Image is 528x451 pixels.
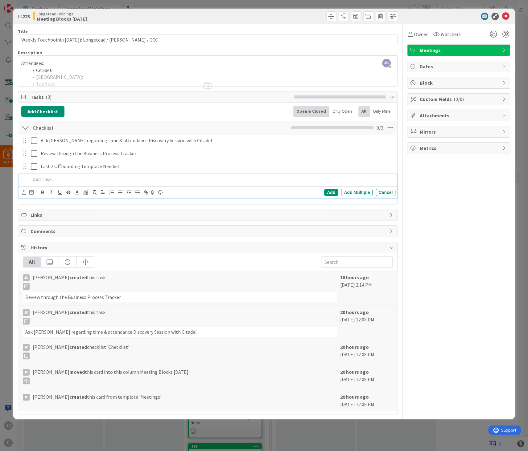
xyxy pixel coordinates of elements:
span: 0 / 3 [377,124,383,131]
div: JC [23,369,30,376]
b: 20 hours ago [340,344,369,350]
span: Dates [420,63,499,70]
div: Only Open [329,106,355,117]
p: Ask [PERSON_NAME] regarding time & attendance Discovery Session with Citadel [41,137,393,144]
span: JC [382,59,391,67]
div: All [358,106,370,117]
span: [PERSON_NAME] checklist 'Checklist' [33,343,129,359]
span: Links [31,211,386,219]
span: Watchers [441,30,461,38]
p: Attendees: [21,60,394,67]
div: All [23,257,41,267]
div: [DATE] 12:08 PM [340,393,393,408]
div: JC [23,274,30,281]
span: Owner [414,30,428,38]
span: ( 0/0 ) [454,96,464,102]
input: Search... [321,256,393,268]
div: Review through the Business Process Tracker [23,292,337,302]
div: Cancel [376,189,395,196]
div: Add [324,189,338,196]
span: Meetings [420,46,499,54]
b: created [69,274,87,280]
div: [DATE] 12:08 PM [340,343,393,362]
input: type card name here... [18,34,398,45]
span: Attachments [420,112,499,119]
b: created [69,394,87,400]
span: Comments [31,228,386,235]
div: [DATE] 2:14 PM [340,274,393,302]
b: Meeting Blocks [DATE] [37,16,87,21]
div: JC [23,394,30,401]
span: History [31,244,386,251]
b: 18 hours ago [340,274,369,280]
p: Review through the Business Process Tracker [41,150,393,157]
span: Block [420,79,499,87]
button: Add Checklist [21,106,64,117]
b: moved [69,369,85,375]
span: [PERSON_NAME] this card from template 'Meetings' [33,393,161,401]
b: 20 hours ago [340,369,369,375]
span: Description [18,50,42,55]
span: [PERSON_NAME] this task [33,274,105,290]
span: ID [18,13,30,20]
div: [DATE] 12:08 PM [340,368,393,387]
p: Last 2 Offboarding Template Needed [41,163,393,170]
span: Support [13,1,28,8]
div: JC [23,309,30,316]
span: Metrics [420,144,499,152]
span: Mirrors [420,128,499,135]
b: created [69,344,87,350]
b: 20 hours ago [340,394,369,400]
span: ( 3 ) [46,94,52,100]
b: created [69,309,87,315]
span: [PERSON_NAME] this task [33,308,105,324]
div: Add Multiple [341,189,373,196]
li: Citadel: [29,67,394,74]
span: [PERSON_NAME] this card into this column Meeting Blocks [DATE] [33,368,188,384]
div: Only Mine [370,106,394,117]
div: JC [23,344,30,351]
b: 223 [23,13,30,19]
div: Open & Closed [293,106,329,117]
label: Title [18,29,28,34]
div: Ask [PERSON_NAME] regarding time & attendance Discovery Session with Citadel [23,327,337,337]
span: Tasks [31,93,291,101]
input: Add Checklist... [31,122,169,133]
span: Longstead Holdings [37,11,87,16]
span: Custom Fields [420,95,499,103]
b: 20 hours ago [340,309,369,315]
div: [DATE] 12:08 PM [340,308,393,337]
